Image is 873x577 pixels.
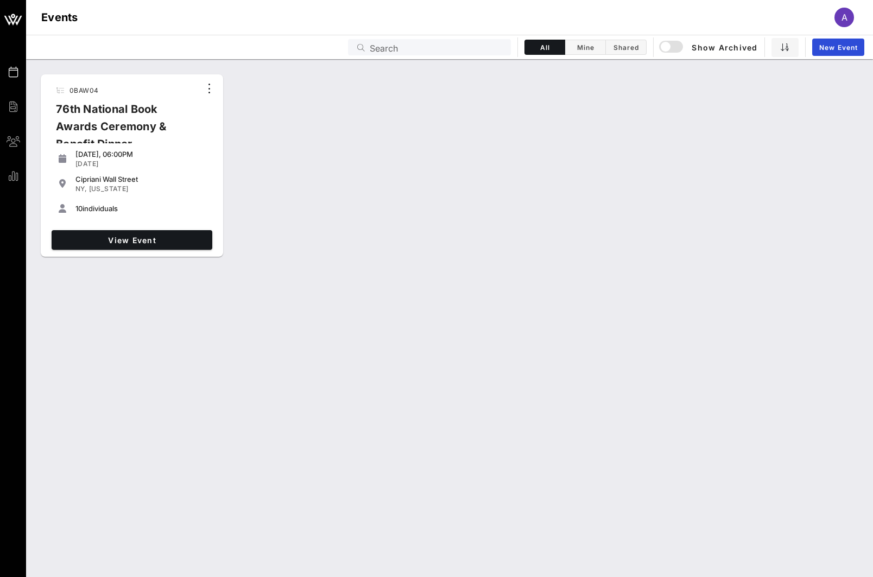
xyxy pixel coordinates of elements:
[842,12,847,23] span: A
[75,204,83,213] span: 10
[47,100,200,161] div: 76th National Book Awards Ceremony & Benefit Dinner
[606,40,647,55] button: Shared
[75,175,208,183] div: Cipriani Wall Street
[532,43,558,52] span: All
[56,236,208,245] span: View Event
[89,185,129,193] span: [US_STATE]
[75,160,208,168] div: [DATE]
[612,43,640,52] span: Shared
[75,204,208,213] div: individuals
[75,150,208,158] div: [DATE], 06:00PM
[565,40,606,55] button: Mine
[661,41,757,54] span: Show Archived
[52,230,212,250] a: View Event
[572,43,599,52] span: Mine
[41,9,78,26] h1: Events
[660,37,758,57] button: Show Archived
[69,86,98,94] span: 0BAW04
[834,8,854,27] div: A
[812,39,864,56] a: New Event
[819,43,858,52] span: New Event
[524,40,565,55] button: All
[75,185,87,193] span: NY,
